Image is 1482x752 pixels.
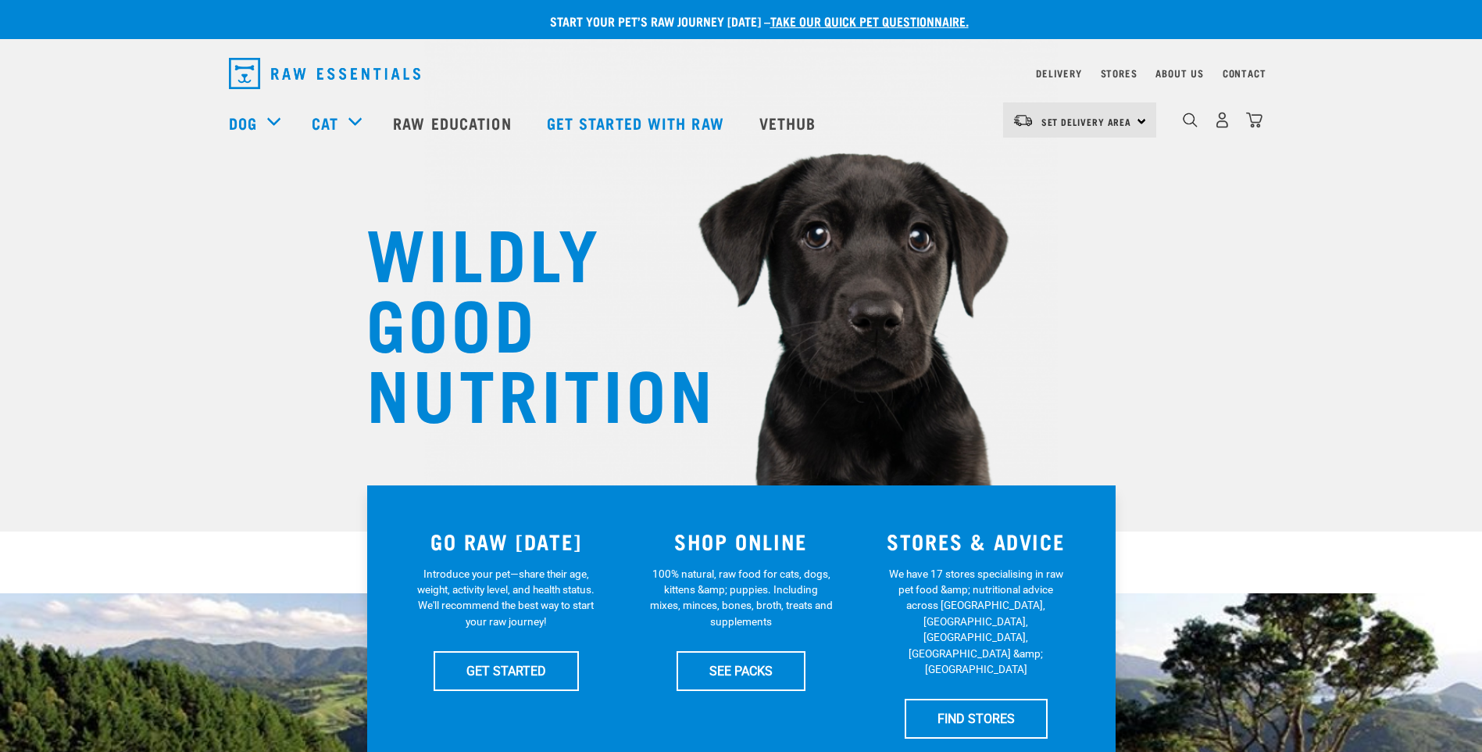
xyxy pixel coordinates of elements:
[229,111,257,134] a: Dog
[377,91,530,154] a: Raw Education
[229,58,420,89] img: Raw Essentials Logo
[1183,113,1198,127] img: home-icon-1@2x.png
[770,17,969,24] a: take our quick pet questionnaire.
[1101,70,1137,76] a: Stores
[216,52,1266,95] nav: dropdown navigation
[633,529,849,553] h3: SHOP ONLINE
[1041,119,1132,124] span: Set Delivery Area
[905,699,1048,738] a: FIND STORES
[1036,70,1081,76] a: Delivery
[1155,70,1203,76] a: About Us
[884,566,1068,678] p: We have 17 stores specialising in raw pet food &amp; nutritional advice across [GEOGRAPHIC_DATA],...
[414,566,598,630] p: Introduce your pet—share their age, weight, activity level, and health status. We'll recommend th...
[1012,113,1034,127] img: van-moving.png
[434,651,579,690] a: GET STARTED
[531,91,744,154] a: Get started with Raw
[1223,70,1266,76] a: Contact
[398,529,615,553] h3: GO RAW [DATE]
[677,651,805,690] a: SEE PACKS
[366,215,679,426] h1: WILDLY GOOD NUTRITION
[1246,112,1262,128] img: home-icon@2x.png
[868,529,1084,553] h3: STORES & ADVICE
[1214,112,1230,128] img: user.png
[744,91,836,154] a: Vethub
[312,111,338,134] a: Cat
[649,566,833,630] p: 100% natural, raw food for cats, dogs, kittens &amp; puppies. Including mixes, minces, bones, bro...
